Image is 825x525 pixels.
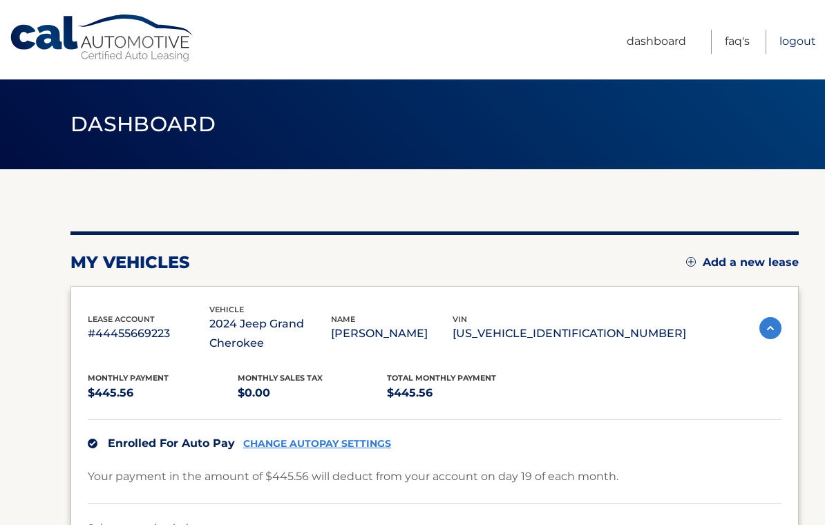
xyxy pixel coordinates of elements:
[88,439,97,448] img: check.svg
[331,314,355,324] span: name
[88,324,209,343] p: #44455669223
[331,324,453,343] p: [PERSON_NAME]
[70,252,190,273] h2: my vehicles
[686,257,696,267] img: add.svg
[759,317,781,339] img: accordion-active.svg
[779,30,816,54] a: Logout
[238,383,388,403] p: $0.00
[9,14,196,63] a: Cal Automotive
[108,437,235,450] span: Enrolled For Auto Pay
[725,30,750,54] a: FAQ's
[88,467,618,486] p: Your payment in the amount of $445.56 will deduct from your account on day 19 of each month.
[88,383,238,403] p: $445.56
[243,438,391,450] a: CHANGE AUTOPAY SETTINGS
[387,383,537,403] p: $445.56
[88,373,169,383] span: Monthly Payment
[453,324,686,343] p: [US_VEHICLE_IDENTIFICATION_NUMBER]
[209,305,244,314] span: vehicle
[70,111,216,137] span: Dashboard
[209,314,331,353] p: 2024 Jeep Grand Cherokee
[238,373,323,383] span: Monthly sales Tax
[453,314,467,324] span: vin
[627,30,686,54] a: Dashboard
[88,314,155,324] span: lease account
[387,373,496,383] span: Total Monthly Payment
[686,256,799,269] a: Add a new lease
